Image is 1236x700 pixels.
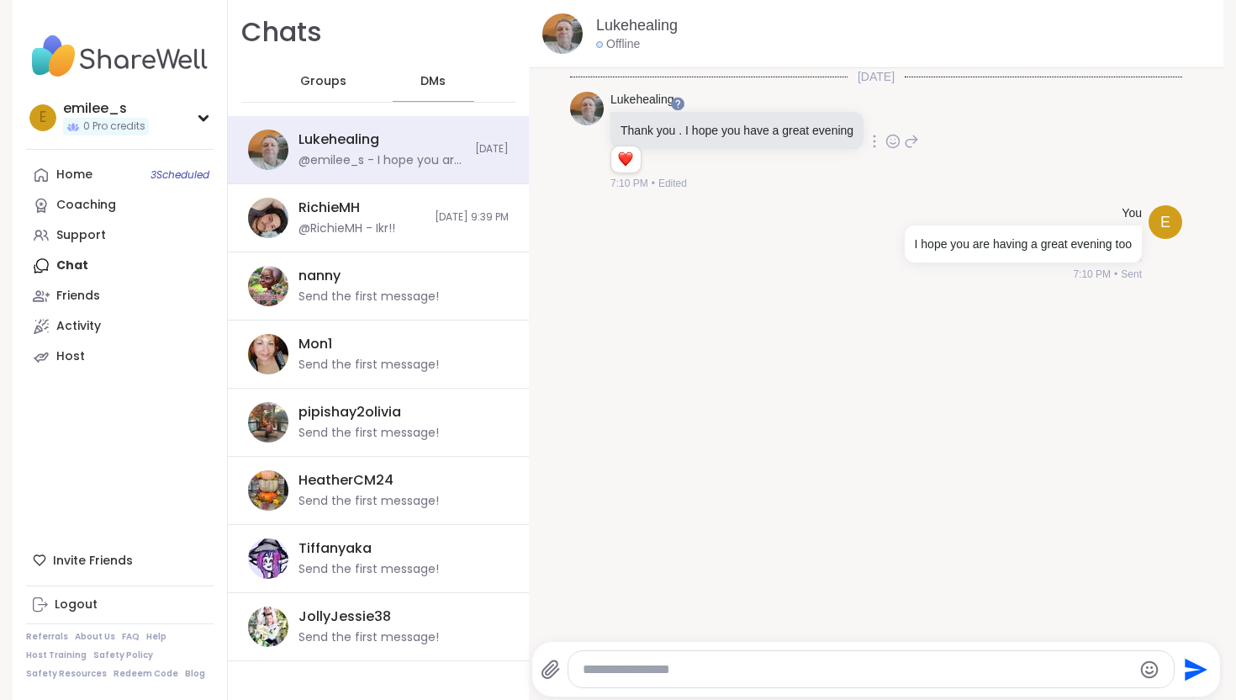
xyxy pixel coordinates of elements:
[671,97,684,110] iframe: Spotlight
[610,92,674,109] a: Lukehealing
[616,153,634,167] button: Reactions: love
[56,197,116,214] div: Coaching
[26,342,214,372] a: Host
[652,176,655,191] span: •
[248,538,288,579] img: https://sharewell-space-live.sfo3.digitaloceanspaces.com/user-generated/c119739d-7237-4932-a94b-0...
[1122,205,1142,222] h4: You
[248,266,288,306] img: https://sharewell-space-live.sfo3.digitaloceanspaces.com/user-generated/ffcc5913-c536-41d3-99f7-f...
[298,471,394,490] div: HeatherCM24
[1073,267,1111,282] span: 7:10 PM
[56,318,101,335] div: Activity
[122,631,140,643] a: FAQ
[298,425,439,442] div: Send the first message!
[298,267,341,285] div: nanny
[26,631,68,643] a: Referrals
[26,590,214,620] a: Logout
[151,168,209,182] span: 3 Scheduled
[83,119,145,134] span: 0 Pro credits
[570,92,604,125] img: https://sharewell-space-live.sfo3.digitaloceanspaces.com/user-generated/7f4b5514-4548-4e48-9364-1...
[63,99,149,118] div: emilee_s
[1175,650,1212,688] button: Send
[26,311,214,342] a: Activity
[26,160,214,190] a: Home3Scheduled
[1114,267,1117,282] span: •
[298,130,379,149] div: Lukehealing
[298,199,360,217] div: RichieMH
[300,73,346,90] span: Groups
[248,130,288,170] img: https://sharewell-space-live.sfo3.digitaloceanspaces.com/user-generated/7f4b5514-4548-4e48-9364-1...
[611,146,641,173] div: Reaction list
[621,122,853,139] p: Thank you . I hope you have a great evening
[298,629,439,646] div: Send the first message!
[1160,211,1170,234] span: e
[241,13,322,51] h1: Chats
[298,539,372,558] div: Tiffanyaka
[26,650,87,661] a: Host Training
[26,190,214,220] a: Coaching
[298,335,332,353] div: Mon1
[56,288,100,305] div: Friends
[56,348,85,365] div: Host
[248,198,288,238] img: https://sharewell-space-live.sfo3.digitaloceanspaces.com/user-generated/ff9b58c2-398f-4d44-9c46-5...
[298,357,439,374] div: Send the first message!
[298,561,439,578] div: Send the first message!
[915,236,1132,252] p: I hope you are having a great evening too
[298,403,401,422] div: pipishay2olivia
[1121,267,1142,282] span: Sent
[93,650,153,661] a: Safety Policy
[298,607,391,626] div: JollyJessie38
[248,470,288,511] img: https://sharewell-space-live.sfo3.digitaloceanspaces.com/user-generated/e72d2dfd-06ae-43a5-b116-a...
[298,220,395,237] div: @RichieMH - Ikr!!
[298,152,465,169] div: @emilee_s - I hope you are having a great evening too
[26,281,214,311] a: Friends
[26,668,107,680] a: Safety Resources
[435,210,509,225] span: [DATE] 9:39 PM
[610,176,648,191] span: 7:10 PM
[248,607,288,647] img: https://sharewell-space-live.sfo3.digitaloceanspaces.com/user-generated/3602621c-eaa5-4082-863a-9...
[114,668,178,680] a: Redeem Code
[40,107,46,129] span: e
[1139,660,1159,680] button: Emoji picker
[56,167,92,183] div: Home
[298,493,439,510] div: Send the first message!
[848,68,905,85] span: [DATE]
[55,597,98,613] div: Logout
[583,661,1132,678] textarea: Type your message
[56,227,106,244] div: Support
[596,15,678,36] a: Lukehealing
[420,73,446,90] span: DMs
[26,27,214,86] img: ShareWell Nav Logo
[475,142,509,156] span: [DATE]
[658,176,687,191] span: Edited
[596,36,640,53] div: Offline
[298,289,439,305] div: Send the first message!
[146,631,166,643] a: Help
[75,631,115,643] a: About Us
[248,334,288,374] img: https://sharewell-space-live.sfo3.digitaloceanspaces.com/user-generated/1ddea3a2-7194-4826-8ff1-e...
[542,13,583,54] img: https://sharewell-space-live.sfo3.digitaloceanspaces.com/user-generated/7f4b5514-4548-4e48-9364-1...
[26,220,214,251] a: Support
[185,668,205,680] a: Blog
[26,545,214,575] div: Invite Friends
[248,402,288,443] img: https://sharewell-space-live.sfo3.digitaloceanspaces.com/user-generated/55b63ce6-323a-4f13-9d6e-1...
